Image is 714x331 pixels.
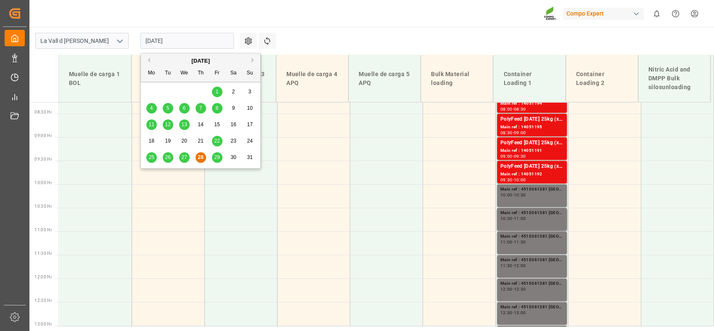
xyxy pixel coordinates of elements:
[245,152,255,163] div: Choose Sunday, August 31st, 2025
[179,103,190,114] div: Choose Wednesday, August 6th, 2025
[563,5,647,21] button: Compo Expert
[513,311,514,315] div: -
[163,103,173,114] div: Choose Tuesday, August 5th, 2025
[150,105,153,111] span: 4
[179,119,190,130] div: Choose Wednesday, August 13th, 2025
[163,68,173,79] div: Tu
[514,311,526,315] div: 13:00
[198,122,203,127] span: 14
[514,217,526,220] div: 11:00
[167,105,169,111] span: 5
[148,122,154,127] span: 11
[251,58,257,63] button: Next Month
[514,107,526,111] div: 08:30
[500,209,563,217] div: Main ref : 4510361381 [GEOGRAPHIC_DATA]
[500,139,563,147] div: PolyFeed [DATE] 25kg (x48)[GEOGRAPHIC_DATA] [GEOGRAPHIC_DATA];
[34,275,52,279] span: 12:00 Hr
[216,105,219,111] span: 8
[34,204,52,209] span: 10:30 Hr
[212,152,222,163] div: Choose Friday, August 29th, 2025
[179,152,190,163] div: Choose Wednesday, August 27th, 2025
[34,251,52,256] span: 11:30 Hr
[513,217,514,220] div: -
[283,66,341,91] div: Muelle de carga 4 APQ
[247,138,252,144] span: 24
[228,68,239,79] div: Sa
[666,4,685,23] button: Help Center
[181,138,187,144] span: 20
[196,119,206,130] div: Choose Thursday, August 14th, 2025
[138,66,197,91] div: Muelle de carga 2 BOL
[196,152,206,163] div: Choose Thursday, August 28th, 2025
[214,122,219,127] span: 15
[513,264,514,267] div: -
[544,6,557,21] img: Screenshot%202023-09-29%20at%2010.02.21.png_1712312052.png
[428,66,486,91] div: Bulk Material loading
[500,311,513,315] div: 12:30
[500,186,563,193] div: Main ref : 4510361381 [GEOGRAPHIC_DATA]
[230,122,236,127] span: 16
[245,68,255,79] div: Su
[212,68,222,79] div: Fr
[34,228,52,232] span: 11:00 Hr
[216,89,219,95] span: 1
[165,122,170,127] span: 12
[212,119,222,130] div: Choose Friday, August 15th, 2025
[500,240,513,244] div: 11:00
[249,89,251,95] span: 3
[196,68,206,79] div: Th
[148,138,154,144] span: 18
[513,154,514,158] div: -
[181,122,187,127] span: 13
[196,103,206,114] div: Choose Thursday, August 7th, 2025
[500,280,563,287] div: Main ref : 4510361381 [GEOGRAPHIC_DATA]
[148,154,154,160] span: 25
[228,152,239,163] div: Choose Saturday, August 30th, 2025
[66,66,124,91] div: Muelle de carga 1 BOL
[196,136,206,146] div: Choose Thursday, August 21st, 2025
[163,136,173,146] div: Choose Tuesday, August 19th, 2025
[514,287,526,291] div: 12:30
[163,119,173,130] div: Choose Tuesday, August 12th, 2025
[165,154,170,160] span: 26
[198,154,203,160] span: 28
[212,103,222,114] div: Choose Friday, August 8th, 2025
[500,304,563,311] div: Main ref : 4510361381 [GEOGRAPHIC_DATA]
[514,131,526,135] div: 09:00
[214,138,219,144] span: 22
[500,233,563,240] div: Main ref : 4510361381 [GEOGRAPHIC_DATA]
[228,136,239,146] div: Choose Saturday, August 23rd, 2025
[500,100,563,107] div: Main ref : 14051194
[146,136,157,146] div: Choose Monday, August 18th, 2025
[34,110,52,114] span: 08:30 Hr
[500,147,563,154] div: Main ref : 14051191
[228,103,239,114] div: Choose Saturday, August 9th, 2025
[500,131,513,135] div: 08:30
[514,154,526,158] div: 09:30
[514,193,526,197] div: 10:30
[230,138,236,144] span: 23
[500,171,563,178] div: Main ref : 14051192
[500,217,513,220] div: 10:30
[513,240,514,244] div: -
[146,152,157,163] div: Choose Monday, August 25th, 2025
[245,103,255,114] div: Choose Sunday, August 10th, 2025
[647,4,666,23] button: show 0 new notifications
[563,8,644,20] div: Compo Expert
[247,154,252,160] span: 31
[500,124,563,131] div: Main ref : 14051195
[140,33,234,49] input: DD.MM.YYYY
[145,58,150,63] button: Previous Month
[34,322,52,326] span: 13:00 Hr
[513,107,514,111] div: -
[500,178,513,182] div: 09:30
[232,89,235,95] span: 2
[514,240,526,244] div: 11:30
[245,136,255,146] div: Choose Sunday, August 24th, 2025
[247,122,252,127] span: 17
[513,193,514,197] div: -
[514,178,526,182] div: 10:00
[179,68,190,79] div: We
[500,264,513,267] div: 11:30
[183,105,186,111] span: 6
